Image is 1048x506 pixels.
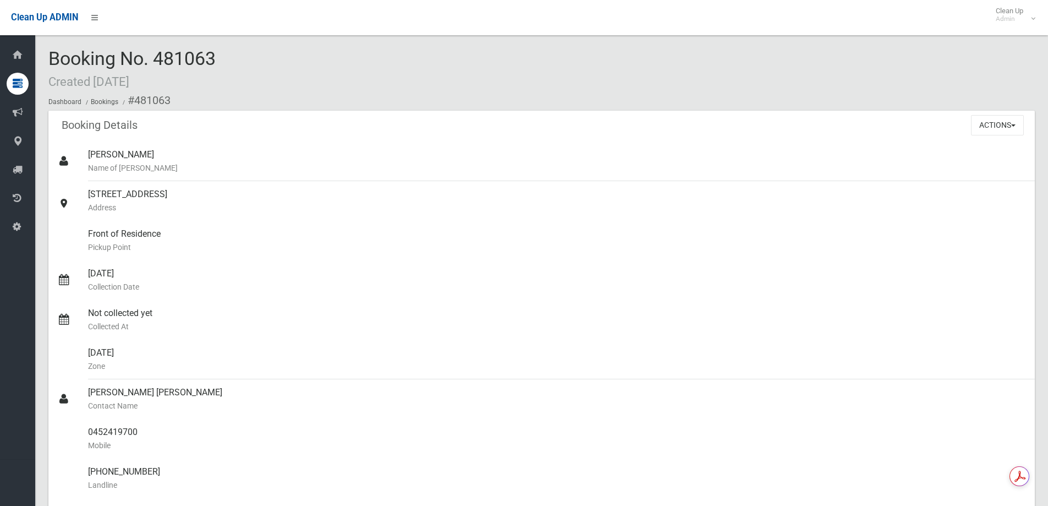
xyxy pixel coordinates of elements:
div: [PHONE_NUMBER] [88,459,1026,498]
li: #481063 [120,90,171,111]
a: Dashboard [48,98,81,106]
a: Bookings [91,98,118,106]
div: [PERSON_NAME] [88,142,1026,181]
small: Landline [88,478,1026,492]
div: [DATE] [88,340,1026,379]
header: Booking Details [48,115,151,136]
div: 0452419700 [88,419,1026,459]
div: [STREET_ADDRESS] [88,181,1026,221]
small: Admin [996,15,1023,23]
small: Created [DATE] [48,74,129,89]
div: Front of Residence [88,221,1026,260]
small: Pickup Point [88,241,1026,254]
small: Zone [88,360,1026,373]
div: [PERSON_NAME] [PERSON_NAME] [88,379,1026,419]
span: Clean Up [990,7,1034,23]
span: Clean Up ADMIN [11,12,78,23]
small: Collected At [88,320,1026,333]
div: Not collected yet [88,300,1026,340]
small: Name of [PERSON_NAME] [88,161,1026,175]
small: Mobile [88,439,1026,452]
small: Contact Name [88,399,1026,412]
div: [DATE] [88,260,1026,300]
span: Booking No. 481063 [48,47,216,90]
button: Actions [971,115,1024,135]
small: Collection Date [88,280,1026,293]
small: Address [88,201,1026,214]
